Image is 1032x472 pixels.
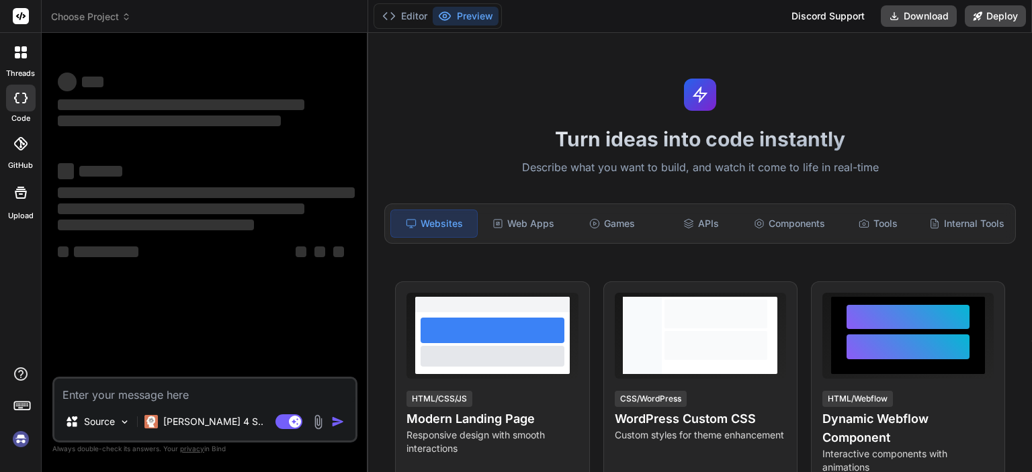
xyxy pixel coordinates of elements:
[835,209,921,238] div: Tools
[58,220,254,230] span: ‌
[746,209,832,238] div: Components
[58,246,69,257] span: ‌
[615,391,687,407] div: CSS/WordPress
[406,410,578,428] h4: Modern Landing Page
[58,73,77,91] span: ‌
[11,113,30,124] label: code
[74,246,138,257] span: ‌
[658,209,744,238] div: APIs
[377,7,433,26] button: Editor
[924,209,1010,238] div: Internal Tools
[965,5,1026,27] button: Deploy
[58,187,355,198] span: ‌
[58,203,304,214] span: ‌
[84,415,115,428] p: Source
[6,68,35,79] label: threads
[822,410,994,447] h4: Dynamic Webflow Component
[433,7,499,26] button: Preview
[615,410,786,428] h4: WordPress Custom CSS
[144,415,158,428] img: Claude 4 Sonnet
[58,115,281,126] span: ‌
[376,127,1024,151] h1: Turn ideas into code instantly
[333,246,344,257] span: ‌
[783,5,873,27] div: Discord Support
[480,209,566,238] div: Web Apps
[390,209,478,238] div: Websites
[881,5,957,27] button: Download
[52,442,357,455] p: Always double-check its answers. Your in Bind
[58,99,304,110] span: ‌
[8,160,33,171] label: GitHub
[58,163,74,179] span: ‌
[406,428,578,455] p: Responsive design with smooth interactions
[8,210,34,222] label: Upload
[376,159,1024,177] p: Describe what you want to build, and watch it come to life in real-time
[180,444,204,453] span: privacy
[331,415,345,428] img: icon
[615,428,786,442] p: Custom styles for theme enhancement
[79,166,122,177] span: ‌
[406,391,472,407] div: HTML/CSS/JS
[296,246,306,257] span: ‌
[119,416,130,428] img: Pick Models
[314,246,325,257] span: ‌
[310,414,326,430] img: attachment
[9,428,32,451] img: signin
[569,209,655,238] div: Games
[822,391,893,407] div: HTML/Webflow
[82,77,103,87] span: ‌
[163,415,263,428] p: [PERSON_NAME] 4 S..
[51,10,131,23] span: Choose Project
